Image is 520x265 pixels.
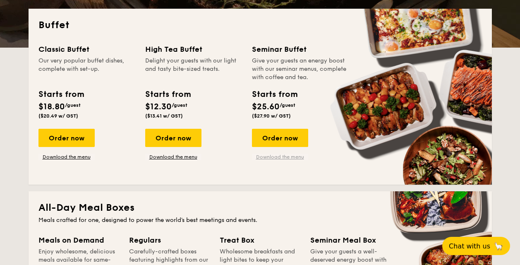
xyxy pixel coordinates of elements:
[38,19,482,32] h2: Buffet
[494,241,503,251] span: 🦙
[145,129,201,147] div: Order now
[252,88,297,101] div: Starts from
[38,201,482,214] h2: All-Day Meal Boxes
[449,242,490,250] span: Chat with us
[38,113,78,119] span: ($20.49 w/ GST)
[38,129,95,147] div: Order now
[252,129,308,147] div: Order now
[252,154,308,160] a: Download the menu
[65,102,81,108] span: /guest
[310,234,391,246] div: Seminar Meal Box
[252,102,280,112] span: $25.60
[38,216,482,224] div: Meals crafted for one, designed to power the world's best meetings and events.
[38,43,135,55] div: Classic Buffet
[280,102,295,108] span: /guest
[252,113,291,119] span: ($27.90 w/ GST)
[38,57,135,82] div: Our very popular buffet dishes, complete with set-up.
[172,102,187,108] span: /guest
[220,234,300,246] div: Treat Box
[145,102,172,112] span: $12.30
[145,154,201,160] a: Download the menu
[145,88,190,101] div: Starts from
[38,102,65,112] span: $18.80
[38,234,119,246] div: Meals on Demand
[145,43,242,55] div: High Tea Buffet
[252,43,349,55] div: Seminar Buffet
[145,57,242,82] div: Delight your guests with our light and tasty bite-sized treats.
[145,113,183,119] span: ($13.41 w/ GST)
[129,234,210,246] div: Regulars
[38,154,95,160] a: Download the menu
[442,237,510,255] button: Chat with us🦙
[252,57,349,82] div: Give your guests an energy boost with our seminar menus, complete with coffee and tea.
[38,88,84,101] div: Starts from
